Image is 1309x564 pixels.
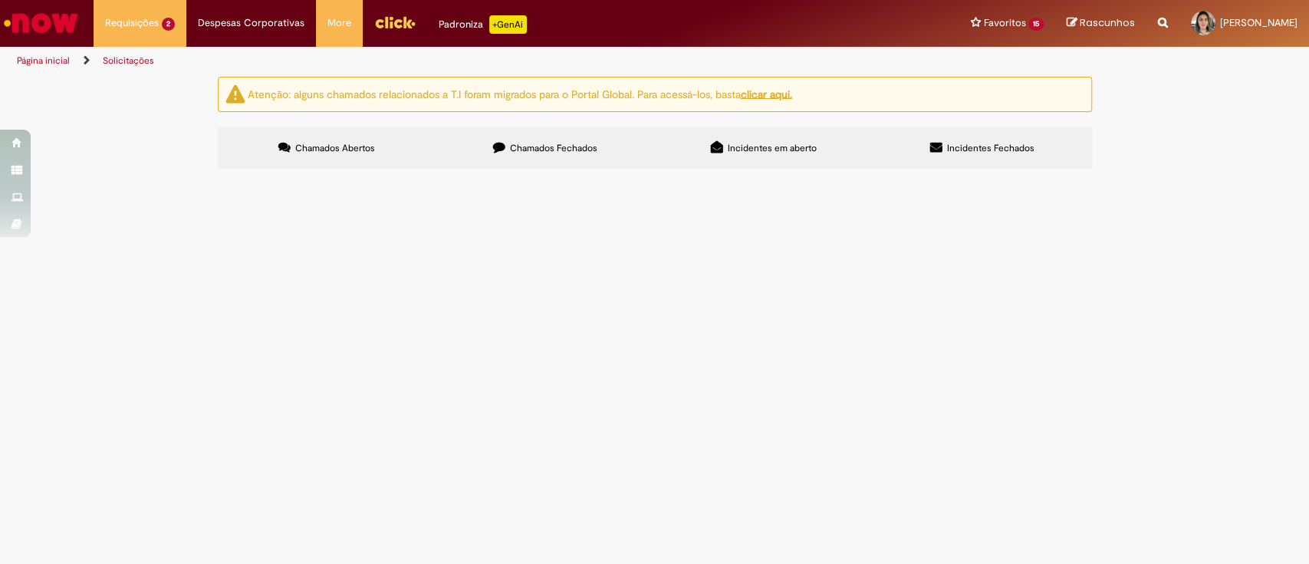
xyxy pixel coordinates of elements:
[947,142,1034,154] span: Incidentes Fechados
[1080,15,1135,30] span: Rascunhos
[103,54,154,67] a: Solicitações
[741,87,792,101] a: clicar aqui.
[728,142,817,154] span: Incidentes em aberto
[295,142,375,154] span: Chamados Abertos
[1067,16,1135,31] a: Rascunhos
[198,15,304,31] span: Despesas Corporativas
[510,142,597,154] span: Chamados Fechados
[162,18,175,31] span: 2
[489,15,527,34] p: +GenAi
[1220,16,1297,29] span: [PERSON_NAME]
[248,87,792,101] ng-bind-html: Atenção: alguns chamados relacionados a T.I foram migrados para o Portal Global. Para acessá-los,...
[327,15,351,31] span: More
[17,54,70,67] a: Página inicial
[12,47,861,75] ul: Trilhas de página
[439,15,527,34] div: Padroniza
[983,15,1025,31] span: Favoritos
[105,15,159,31] span: Requisições
[374,11,416,34] img: click_logo_yellow_360x200.png
[2,8,81,38] img: ServiceNow
[1028,18,1044,31] span: 15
